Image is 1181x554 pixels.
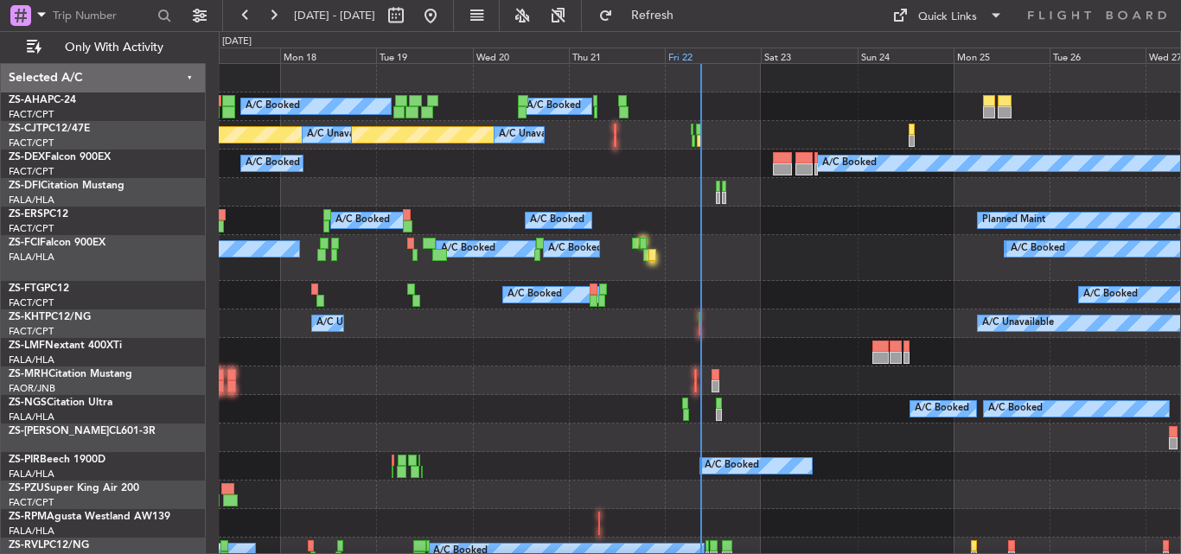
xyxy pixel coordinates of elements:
[9,455,105,465] a: ZS-PIRBeech 1900D
[9,296,54,309] a: FACT/CPT
[9,238,105,248] a: ZS-FCIFalcon 900EX
[530,207,584,233] div: A/C Booked
[1011,236,1065,262] div: A/C Booked
[9,512,47,522] span: ZS-RPM
[246,150,300,176] div: A/C Booked
[335,207,390,233] div: A/C Booked
[9,152,45,162] span: ZS-DEX
[280,48,376,63] div: Mon 18
[9,124,90,134] a: ZS-CJTPC12/47E
[988,396,1043,422] div: A/C Booked
[499,122,571,148] div: A/C Unavailable
[9,137,54,150] a: FACT/CPT
[918,9,977,26] div: Quick Links
[9,398,112,408] a: ZS-NGSCitation Ultra
[9,540,43,551] span: ZS-RVL
[9,325,54,338] a: FACT/CPT
[376,48,472,63] div: Tue 19
[45,41,182,54] span: Only With Activity
[246,93,300,119] div: A/C Booked
[9,496,54,509] a: FACT/CPT
[9,525,54,538] a: FALA/HLA
[569,48,665,63] div: Thu 21
[1083,282,1138,308] div: A/C Booked
[9,181,41,191] span: ZS-DFI
[9,483,44,494] span: ZS-PZU
[954,48,1050,63] div: Mon 25
[982,310,1054,336] div: A/C Unavailable
[527,93,581,119] div: A/C Booked
[307,122,379,148] div: A/C Unavailable
[9,369,132,379] a: ZS-MRHCitation Mustang
[9,540,89,551] a: ZS-RVLPC12/NG
[9,411,54,423] a: FALA/HLA
[822,150,877,176] div: A/C Booked
[9,312,91,322] a: ZS-KHTPC12/NG
[9,426,156,436] a: ZS-[PERSON_NAME]CL601-3R
[9,468,54,481] a: FALA/HLA
[508,282,562,308] div: A/C Booked
[9,512,170,522] a: ZS-RPMAgusta Westland AW139
[884,2,1012,29] button: Quick Links
[9,426,109,436] span: ZS-[PERSON_NAME]
[9,251,54,264] a: FALA/HLA
[9,165,54,178] a: FACT/CPT
[316,310,388,336] div: A/C Unavailable
[9,382,55,395] a: FAOR/JNB
[590,2,694,29] button: Refresh
[9,398,47,408] span: ZS-NGS
[9,283,44,294] span: ZS-FTG
[9,181,124,191] a: ZS-DFICitation Mustang
[9,455,40,465] span: ZS-PIR
[9,209,68,220] a: ZS-ERSPC12
[761,48,857,63] div: Sat 23
[9,369,48,379] span: ZS-MRH
[53,3,152,29] input: Trip Number
[9,222,54,235] a: FACT/CPT
[441,236,495,262] div: A/C Booked
[9,341,122,351] a: ZS-LMFNextant 400XTi
[1050,48,1146,63] div: Tue 26
[9,312,45,322] span: ZS-KHT
[9,95,48,105] span: ZS-AHA
[9,95,76,105] a: ZS-AHAPC-24
[9,483,139,494] a: ZS-PZUSuper King Air 200
[616,10,689,22] span: Refresh
[548,236,603,262] div: A/C Booked
[9,152,111,162] a: ZS-DEXFalcon 900EX
[665,48,761,63] div: Fri 22
[19,34,188,61] button: Only With Activity
[294,8,375,23] span: [DATE] - [DATE]
[9,124,42,134] span: ZS-CJT
[9,194,54,207] a: FALA/HLA
[9,108,54,121] a: FACT/CPT
[982,207,1045,233] div: Planned Maint
[9,283,69,294] a: ZS-FTGPC12
[9,209,43,220] span: ZS-ERS
[858,48,954,63] div: Sun 24
[9,238,40,248] span: ZS-FCI
[473,48,569,63] div: Wed 20
[184,48,280,63] div: Sun 17
[915,396,969,422] div: A/C Booked
[705,453,759,479] div: A/C Booked
[9,353,54,366] a: FALA/HLA
[9,341,45,351] span: ZS-LMF
[222,35,252,49] div: [DATE]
